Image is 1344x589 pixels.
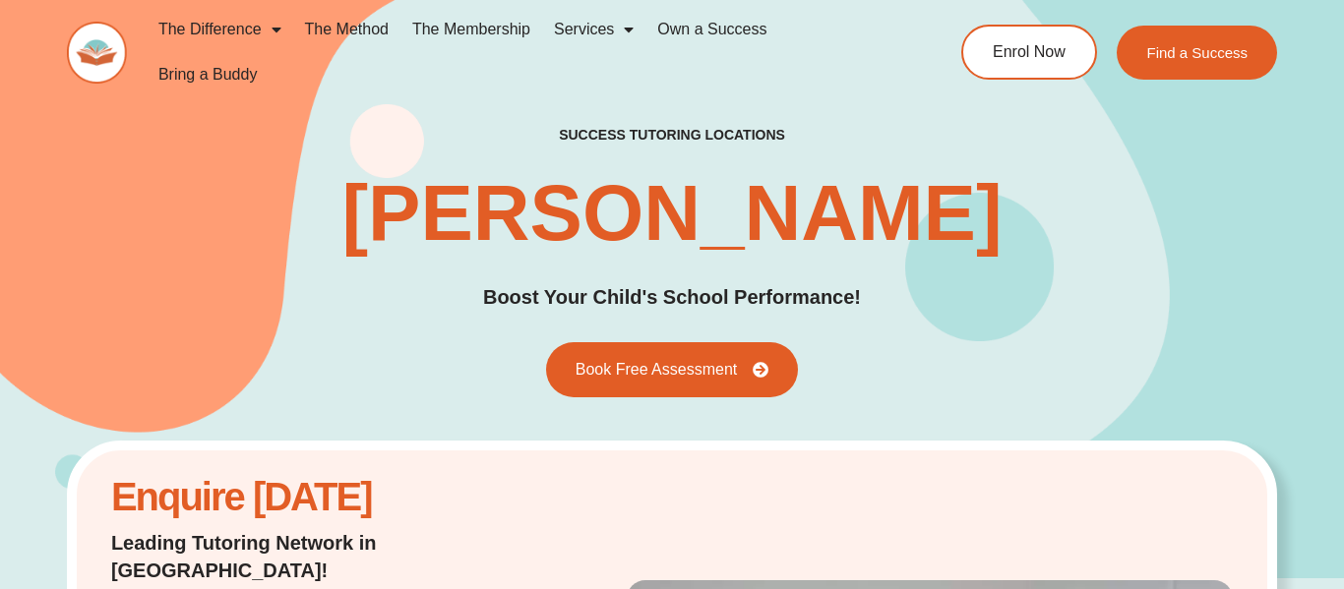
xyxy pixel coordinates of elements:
a: Enrol Now [961,25,1097,80]
span: Enrol Now [993,44,1066,60]
h2: Enquire [DATE] [111,485,509,509]
h2: success tutoring locations [559,126,785,144]
span: Book Free Assessment [576,362,738,378]
h1: [PERSON_NAME] [341,174,1002,253]
span: Find a Success [1146,45,1248,60]
a: Book Free Assessment [546,342,799,397]
a: The Difference [147,7,293,52]
a: Find a Success [1117,26,1277,80]
a: Own a Success [645,7,778,52]
nav: Menu [147,7,892,97]
a: Bring a Buddy [147,52,270,97]
h2: Boost Your Child's School Performance! [483,282,861,313]
a: The Method [293,7,400,52]
a: Services [542,7,645,52]
a: The Membership [400,7,542,52]
h2: Leading Tutoring Network in [GEOGRAPHIC_DATA]! [111,529,509,584]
